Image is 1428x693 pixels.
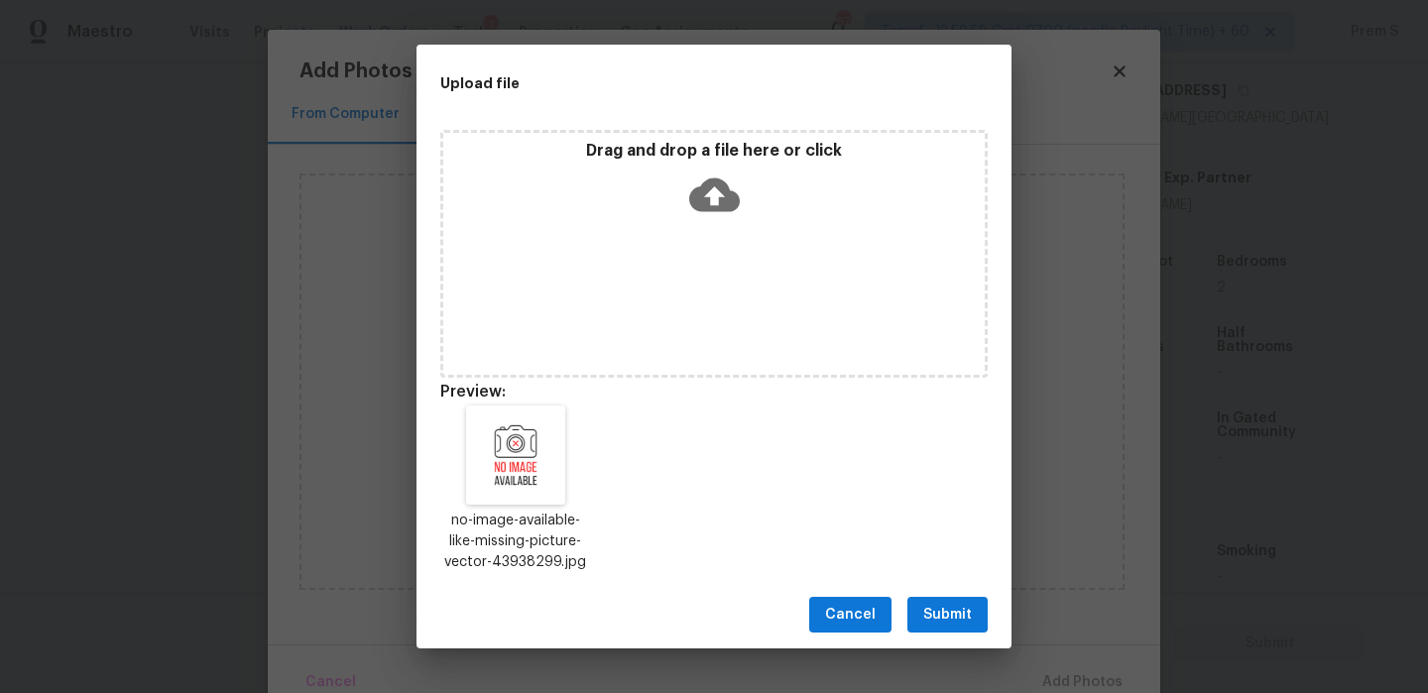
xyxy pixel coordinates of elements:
h2: Upload file [440,72,898,94]
p: no-image-available-like-missing-picture-vector-43938299.jpg [440,511,591,573]
p: Drag and drop a file here or click [443,141,985,162]
button: Cancel [809,597,892,634]
button: Submit [907,597,988,634]
img: Z [466,405,565,505]
span: Submit [923,603,972,628]
span: Cancel [825,603,876,628]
